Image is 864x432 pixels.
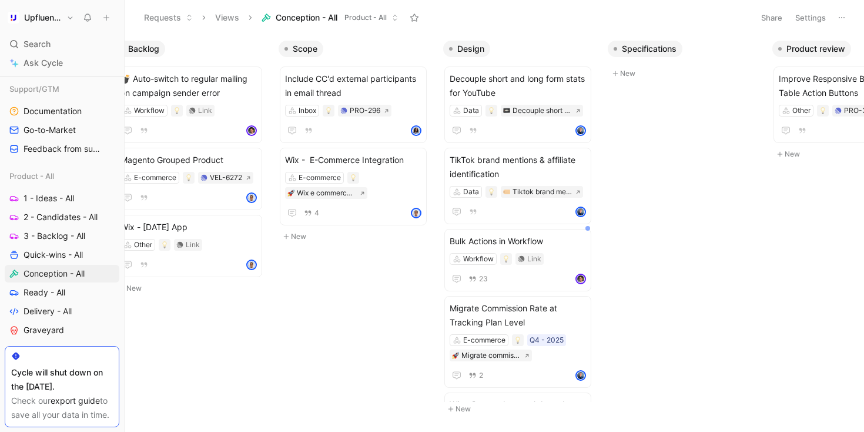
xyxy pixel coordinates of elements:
span: Wix - [DATE] App [120,220,257,234]
span: Magento Grouped Product [120,153,257,167]
img: 🏷️ [503,188,510,195]
button: Settings [790,9,831,26]
a: Decouple short and long form stats for YouTubeData📼Decouple short and long form stats for youtube... [444,67,591,143]
button: Share [756,9,788,26]
img: 💡 [503,255,510,262]
a: Graveyard [5,321,119,339]
div: Migrate commission rate at tracking plan and orders level [461,350,521,361]
div: Q4 - 2025 [530,334,564,346]
a: Documentation [5,102,119,120]
span: Migrate Commission Rate at Tracking Plan Level [450,301,586,330]
a: Delivery - All [5,303,119,320]
span: Delivery - All [24,305,72,317]
a: 1 - Ideas - All [5,190,119,207]
span: Graveyard [24,324,64,336]
button: Product review [772,41,851,57]
a: 2 - Candidates - All [5,208,119,226]
div: 💡 [817,105,829,117]
img: 💡 [325,107,332,114]
button: Conception - AllProduct - All [256,9,404,26]
a: Include CC'd external participants in email threadInboxPRO-296avatar [280,67,427,143]
div: BacklogNew [109,35,274,301]
div: PRO-296 [350,105,380,117]
span: Feedback from support [24,143,104,155]
button: New [608,67,763,81]
img: 💡 [173,107,180,114]
img: 🚀 [287,190,294,197]
img: avatar [577,371,585,380]
span: Wix - E-Commerce Integration [285,153,421,167]
div: ScopeNew [274,35,438,250]
button: 23 [466,273,490,285]
button: Backlog [114,41,165,57]
div: Data [463,186,479,198]
div: Product - All [5,167,119,185]
span: 4 [314,210,319,217]
span: Ready - All [24,287,65,298]
div: 💡 [347,172,359,184]
a: TikTok brand mentions & affiliate identificationData🏷️Tiktok brand mentions and affiliate identif... [444,148,591,224]
div: Decouple short and long form stats for youtube [513,105,572,117]
span: Product review [786,43,845,55]
div: Check our to save all your data in time. [11,394,113,422]
div: 💡 [183,172,195,184]
div: 💡 [500,253,512,265]
span: Search [24,37,51,51]
div: Inbox [299,105,316,117]
span: Bulk Actions in Workflow [450,234,586,248]
button: Design [443,41,490,57]
div: Other [792,105,811,117]
a: Quick-wins - All [5,246,119,264]
img: avatar [412,127,420,135]
img: avatar [577,275,585,283]
span: Quick-wins - All [24,249,83,261]
div: Workflow [134,105,165,117]
button: Scope [279,41,323,57]
div: Product - All1 - Ideas - All2 - Candidates - All3 - Backlog - AllQuick-wins - AllConception - All... [5,167,119,339]
a: Magento Grouped ProductE-commerceVEL-6272avatar [115,148,262,210]
img: 💡 [819,107,826,114]
img: 📼 [503,107,510,114]
span: 2 [479,372,483,379]
button: New [443,402,598,416]
div: DesignNew [438,35,603,422]
img: avatar [577,127,585,135]
span: Conception - All [24,268,85,280]
img: 💡 [514,337,521,344]
a: Wix - E-Commerce IntegrationE-commerce🚀Wix e commerce integration4avatar [280,148,427,225]
div: E-commerce [299,172,341,184]
div: Link [198,105,212,117]
span: 23 [479,275,488,283]
img: 💡 [488,188,495,195]
div: 💡 [512,334,524,346]
div: 💡 [485,105,497,117]
img: 💡 [488,107,495,114]
img: avatar [247,127,256,135]
div: E-commerce [463,334,505,346]
a: Ask Cycle [5,54,119,72]
div: Link [527,253,541,265]
button: UpfluenceUpfluence [5,9,77,26]
div: Cycle will shut down on the [DATE]. [11,365,113,394]
a: Ready - All [5,284,119,301]
button: Specifications [608,41,682,57]
img: 🚀 [452,352,459,359]
span: Decouple short and long form stats for YouTube [450,72,586,100]
span: Go-to-Market [24,124,76,136]
button: Requests [139,9,198,26]
a: Feedback from support [5,140,119,158]
span: Support/GTM [9,83,59,95]
img: avatar [247,261,256,269]
button: Views [210,9,245,26]
div: SpecificationsNew [603,35,768,87]
button: 2 [466,369,485,382]
div: 💡 [171,105,183,117]
span: Documentation [24,105,82,117]
img: 💡 [350,174,357,181]
a: 💣 Auto-switch to regular mailing on campaign sender errorWorkflowLinkavatar [115,67,262,143]
div: 💡 [485,186,497,198]
div: Workflow [463,253,494,265]
div: 💡 [323,105,334,117]
div: Support/GTM [5,80,119,98]
span: TikTok brand mentions & affiliate identification [450,153,586,181]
